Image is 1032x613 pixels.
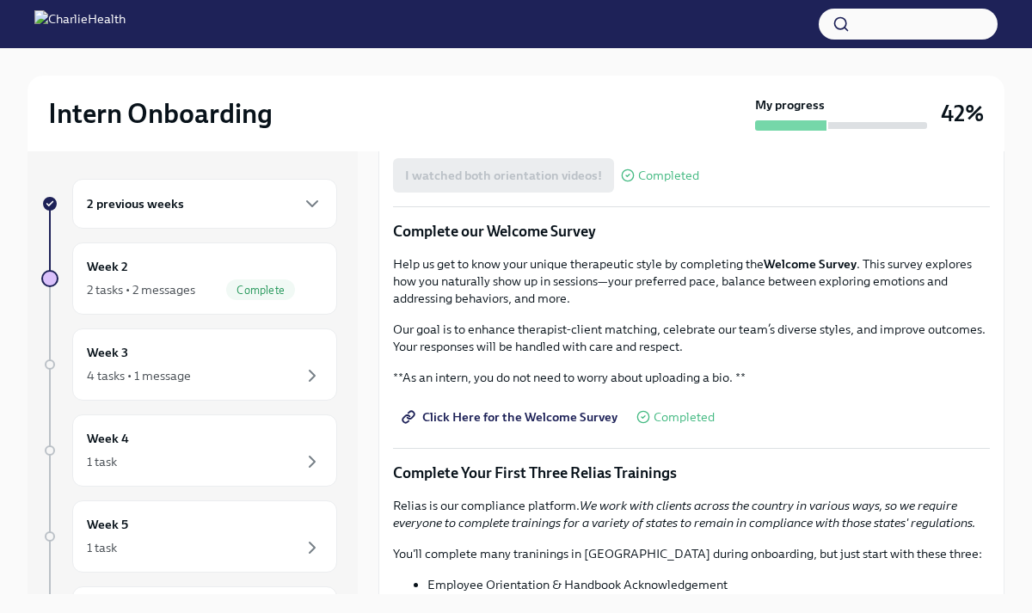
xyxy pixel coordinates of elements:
[87,343,128,362] h6: Week 3
[48,96,273,131] h2: Intern Onboarding
[87,281,195,298] div: 2 tasks • 2 messages
[427,576,990,593] li: Employee Orientation & Handbook Acknowledgement
[87,515,128,534] h6: Week 5
[393,498,975,530] em: We work with clients across the country in various ways, so we require everyone to complete train...
[41,414,337,487] a: Week 41 task
[941,98,984,129] h3: 42%
[638,169,699,182] span: Completed
[41,242,337,315] a: Week 22 tasks • 2 messagesComplete
[87,429,129,448] h6: Week 4
[72,179,337,229] div: 2 previous weeks
[87,367,191,384] div: 4 tasks • 1 message
[87,539,117,556] div: 1 task
[393,545,990,562] p: You'll complete many traninings in [GEOGRAPHIC_DATA] during onboarding, but just start with these...
[34,10,126,38] img: CharlieHealth
[87,257,128,276] h6: Week 2
[654,411,715,424] span: Completed
[41,328,337,401] a: Week 34 tasks • 1 message
[764,256,857,272] strong: Welcome Survey
[393,463,990,483] p: Complete Your First Three Relias Trainings
[427,593,990,610] li: CH Handbook
[755,96,825,113] strong: My progress
[393,369,990,386] p: **As an intern, you do not need to worry about uploading a bio. **
[41,500,337,573] a: Week 51 task
[87,194,184,213] h6: 2 previous weeks
[393,221,990,242] p: Complete our Welcome Survey
[393,400,630,434] a: Click Here for the Welcome Survey
[405,408,617,426] span: Click Here for the Welcome Survey
[226,284,295,297] span: Complete
[393,255,990,307] p: Help us get to know your unique therapeutic style by completing the . This survey explores how yo...
[87,453,117,470] div: 1 task
[393,497,990,531] p: Relias is our compliance platform.
[393,321,990,355] p: Our goal is to enhance therapist-client matching, celebrate our team’s diverse styles, and improv...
